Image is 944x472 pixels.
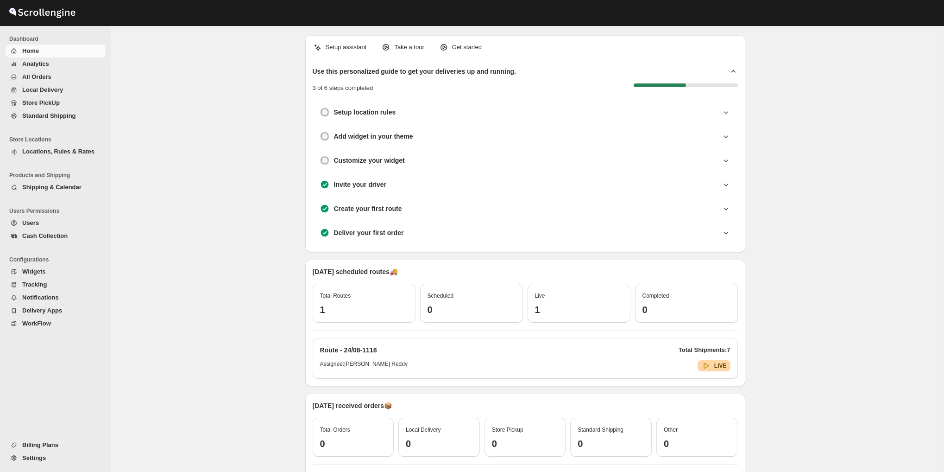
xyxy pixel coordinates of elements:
[535,293,545,299] span: Live
[313,401,738,410] p: [DATE] received orders 📦
[492,427,523,433] span: Store Pickup
[6,45,106,57] button: Home
[313,83,373,93] p: 3 of 6 steps completed
[406,427,441,433] span: Local Delivery
[9,256,107,263] span: Configurations
[22,281,47,288] span: Tracking
[6,439,106,452] button: Billing Plans
[394,43,424,52] p: Take a tour
[22,454,46,461] span: Settings
[320,438,387,449] h3: 0
[9,172,107,179] span: Products and Shipping
[22,148,94,155] span: Locations, Rules & Rates
[6,181,106,194] button: Shipping & Calendar
[22,232,68,239] span: Cash Collection
[492,438,559,449] h3: 0
[452,43,482,52] p: Get started
[578,438,644,449] h3: 0
[313,67,516,76] h2: Use this personalized guide to get your deliveries up and running.
[642,304,730,315] h3: 0
[664,427,678,433] span: Other
[428,293,454,299] span: Scheduled
[578,427,623,433] span: Standard Shipping
[6,265,106,278] button: Widgets
[6,452,106,465] button: Settings
[535,304,623,315] h3: 1
[22,441,58,448] span: Billing Plans
[22,47,39,54] span: Home
[6,278,106,291] button: Tracking
[22,219,39,226] span: Users
[664,438,730,449] h3: 0
[334,156,405,165] h3: Customize your widget
[334,204,402,213] h3: Create your first route
[714,363,727,369] b: LIVE
[6,291,106,304] button: Notifications
[22,294,59,301] span: Notifications
[22,99,60,106] span: Store PickUp
[679,345,730,355] p: Total Shipments: 7
[22,184,82,191] span: Shipping & Calendar
[320,304,408,315] h3: 1
[22,73,51,80] span: All Orders
[6,145,106,158] button: Locations, Rules & Rates
[6,57,106,70] button: Analytics
[22,112,76,119] span: Standard Shipping
[334,132,413,141] h3: Add widget in your theme
[6,70,106,83] button: All Orders
[334,180,387,189] h3: Invite your driver
[642,293,669,299] span: Completed
[6,230,106,242] button: Cash Collection
[320,427,350,433] span: Total Orders
[6,317,106,330] button: WorkFlow
[22,86,63,93] span: Local Delivery
[406,438,472,449] h3: 0
[22,268,45,275] span: Widgets
[334,108,396,117] h3: Setup location rules
[326,43,367,52] p: Setup assistant
[6,304,106,317] button: Delivery Apps
[320,360,408,371] h6: Assignee: [PERSON_NAME] Reddy
[9,35,107,43] span: Dashboard
[9,207,107,215] span: Users Permissions
[22,307,62,314] span: Delivery Apps
[22,60,49,67] span: Analytics
[320,293,351,299] span: Total Routes
[428,304,516,315] h3: 0
[9,136,107,143] span: Store Locations
[22,320,51,327] span: WorkFlow
[6,217,106,230] button: Users
[334,228,404,237] h3: Deliver your first order
[313,267,738,276] p: [DATE] scheduled routes 🚚
[320,345,377,355] h2: Route - 24/08-1118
